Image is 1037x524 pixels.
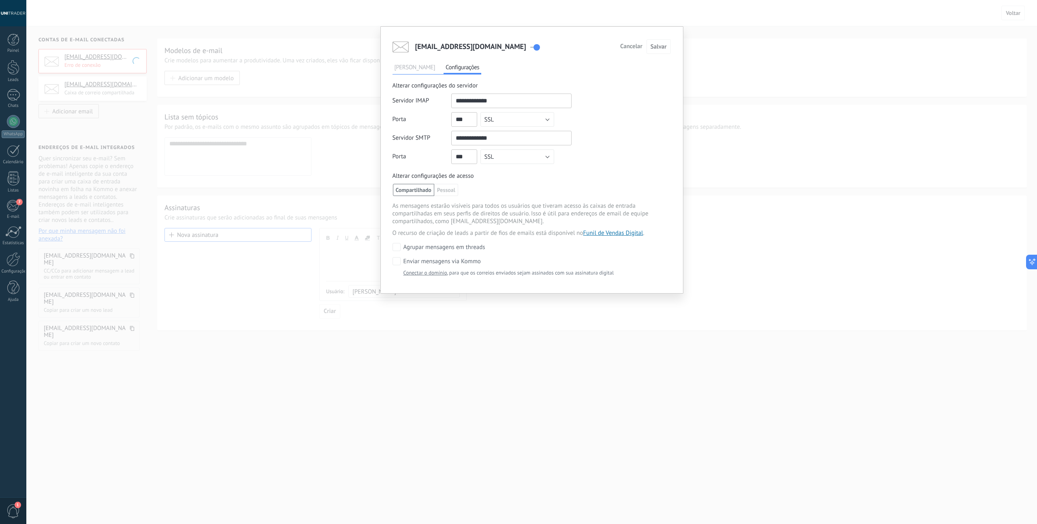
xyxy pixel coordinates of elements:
[403,269,671,276] div: , para que os correios enviados sejam assinados com sua assinatura digital
[16,199,23,205] span: 7
[651,43,667,51] span: Salvar
[620,44,642,49] button: Cancelar
[2,241,25,246] div: Estatísticas
[484,116,494,124] span: SSL
[393,112,451,127] div: Porta
[393,94,451,108] div: Servidor IMAP
[393,149,451,164] div: Porta
[2,103,25,109] div: Chats
[393,184,434,196] span: Compartilhado
[647,39,671,54] button: Salvar
[393,82,671,89] div: Alterar configurações do servidor
[2,160,25,165] div: Calendário
[393,172,671,180] div: Alterar configurações de acesso
[583,229,643,237] a: Funil de Vendas Digital
[444,63,481,74] span: Configurações
[393,131,451,145] div: Servidor SMTP
[2,77,25,83] div: Leads
[393,229,671,237] div: O recurso de criação de leads a partir de fios de emails está disponível no .
[484,153,494,161] span: SSL
[393,202,671,225] div: As mensagens estarão visíveis para todos os usuários que tiveram acesso às caixas de entrada comp...
[393,63,437,74] span: [PERSON_NAME]
[415,39,526,56] span: [EMAIL_ADDRESS][DOMAIN_NAME]
[15,502,21,508] span: 1
[2,269,25,274] div: Configurações
[2,214,25,219] div: E-mail
[2,48,25,53] div: Painel
[434,184,458,196] span: Pessoal
[2,130,25,138] div: WhatsApp
[480,149,554,164] button: SSL
[480,112,554,127] button: SSL
[403,269,447,276] a: Conectar o domínio
[2,297,25,302] div: Ajuda
[2,188,25,193] div: Listas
